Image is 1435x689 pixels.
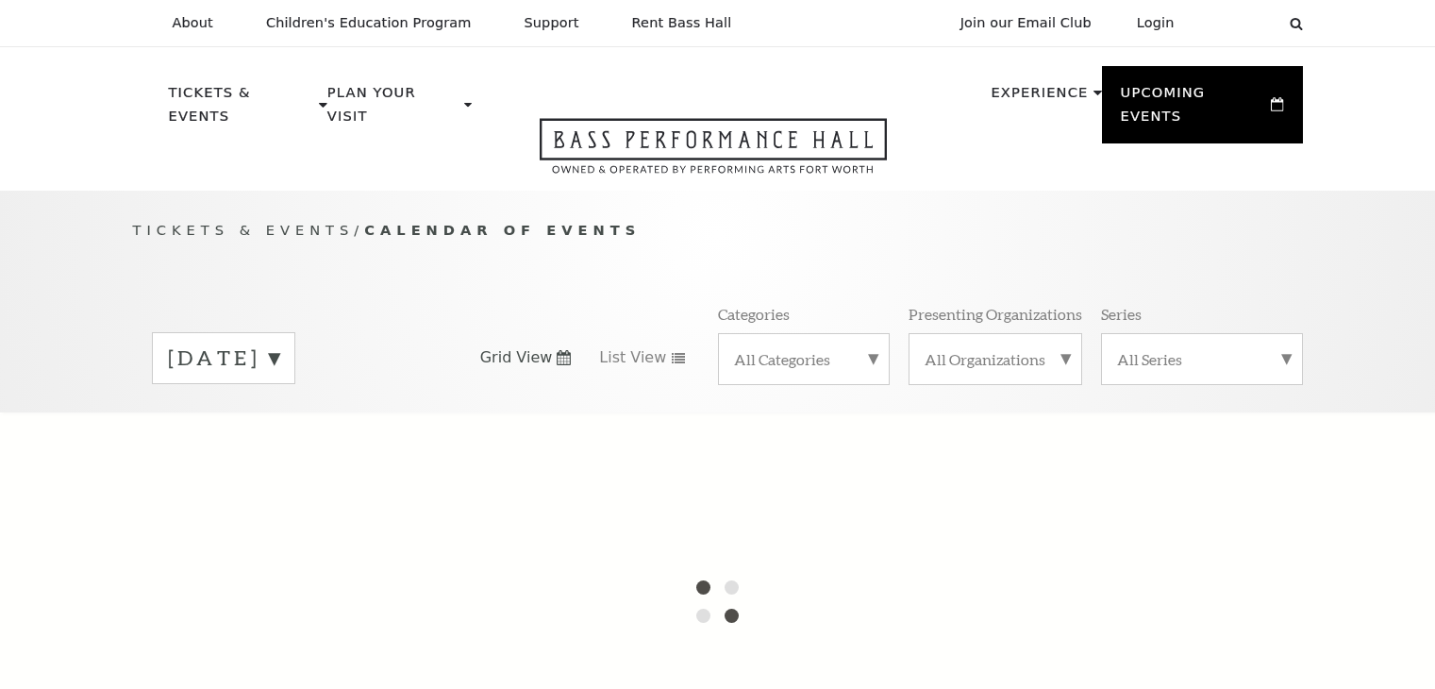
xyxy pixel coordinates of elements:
[1205,14,1272,32] select: Select:
[133,222,355,238] span: Tickets & Events
[925,349,1066,369] label: All Organizations
[327,81,459,139] p: Plan Your Visit
[525,15,579,31] p: Support
[632,15,732,31] p: Rent Bass Hall
[173,15,213,31] p: About
[1101,304,1142,324] p: Series
[480,347,553,368] span: Grid View
[909,304,1082,324] p: Presenting Organizations
[133,219,1303,243] p: /
[991,81,1088,115] p: Experience
[1121,81,1267,139] p: Upcoming Events
[168,344,279,373] label: [DATE]
[266,15,472,31] p: Children's Education Program
[599,347,666,368] span: List View
[169,81,315,139] p: Tickets & Events
[734,349,874,369] label: All Categories
[364,222,641,238] span: Calendar of Events
[718,304,790,324] p: Categories
[1117,349,1287,369] label: All Series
